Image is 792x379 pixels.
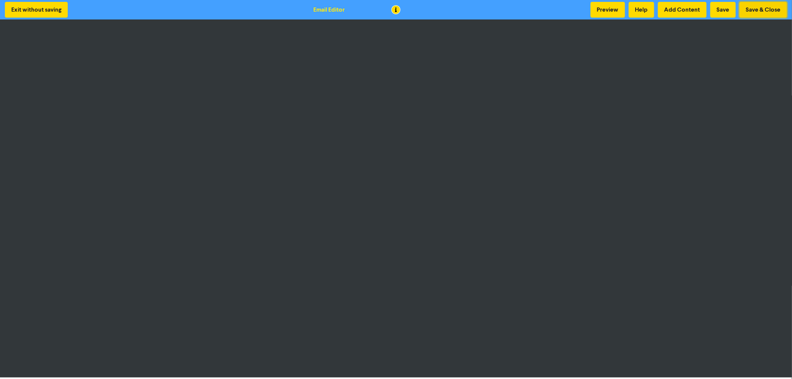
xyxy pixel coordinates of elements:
[740,2,787,18] button: Save & Close
[591,2,625,18] button: Preview
[314,5,345,14] div: Email Editor
[629,2,654,18] button: Help
[658,2,707,18] button: Add Content
[5,2,68,18] button: Exit without saving
[710,2,736,18] button: Save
